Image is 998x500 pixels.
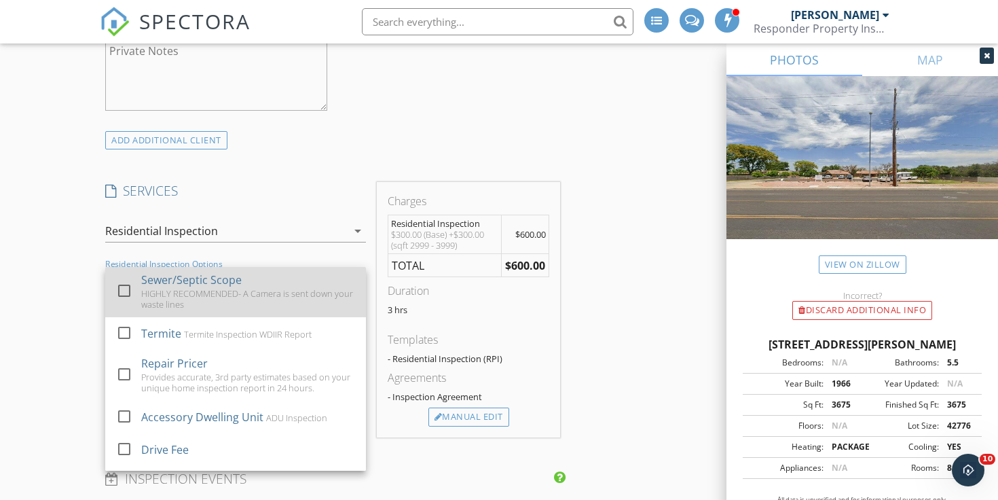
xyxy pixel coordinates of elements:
[747,399,824,411] div: Sq Ft:
[747,420,824,432] div: Floors:
[862,441,939,453] div: Cooling:
[819,255,906,274] a: View on Zillow
[747,441,824,453] div: Heating:
[939,462,978,474] div: 8
[266,412,327,423] div: ADU Inspection
[391,229,499,251] div: $300.00 (Base) +$300.00 (sqft 2999 - 3999)
[139,7,251,35] span: SPECTORA
[105,131,227,149] div: ADD ADDITIONAL client
[832,420,847,431] span: N/A
[747,378,824,390] div: Year Built:
[754,22,889,35] div: Responder Property Inspections
[388,332,549,348] div: Templates
[100,7,130,37] img: The Best Home Inspection Software - Spectora
[832,462,847,474] span: N/A
[862,43,998,76] a: MAP
[388,193,549,209] div: Charges
[141,325,181,342] div: Termite
[726,290,998,301] div: Incorrect?
[141,288,355,310] div: HIGHLY RECOMMENDED- A Camera is sent down your waste lines
[743,336,982,353] div: [STREET_ADDRESS][PERSON_NAME]
[391,218,499,229] div: Residential Inspection
[980,454,995,465] span: 10
[141,372,355,393] div: Provides accurate, 3rd party estimates based on your unique home inspection report in 24 hours.
[141,272,242,288] div: Sewer/Septic Scope
[726,43,862,76] a: PHOTOS
[362,8,633,35] input: Search everything...
[388,391,549,402] div: - Inspection Agreement
[100,18,251,47] a: SPECTORA
[350,223,366,239] i: arrow_drop_down
[862,378,939,390] div: Year Updated:
[141,409,263,425] div: Accessory Dwelling Unit
[832,357,847,368] span: N/A
[939,441,978,453] div: YES
[388,370,549,386] div: Agreements
[824,378,862,390] div: 1966
[428,408,509,427] div: Manual Edit
[141,355,208,372] div: Repair Pricer
[824,399,862,411] div: 3675
[141,442,189,458] div: Drive Fee
[862,357,939,369] div: Bathrooms:
[388,304,549,315] p: 3 hrs
[105,182,366,200] h4: SERVICES
[862,399,939,411] div: Finished Sq Ft:
[726,76,998,272] img: streetview
[105,470,560,488] h4: INSPECTION EVENTS
[952,454,984,486] iframe: Intercom live chat
[388,253,502,277] td: TOTAL
[939,399,978,411] div: 3675
[791,8,879,22] div: [PERSON_NAME]
[939,357,978,369] div: 5.5
[505,258,545,273] strong: $600.00
[388,353,549,364] div: - Residential Inspection (RPI)
[184,329,312,340] div: Termite Inspection WDIIR Report
[862,462,939,474] div: Rooms:
[939,420,978,432] div: 42776
[747,357,824,369] div: Bedrooms:
[947,378,963,389] span: N/A
[388,283,549,299] div: Duration
[792,301,932,320] div: Discard Additional info
[862,420,939,432] div: Lot Size:
[747,462,824,474] div: Appliances:
[105,225,218,237] div: Residential Inspection
[515,228,546,240] span: $600.00
[824,441,862,453] div: PACKAGE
